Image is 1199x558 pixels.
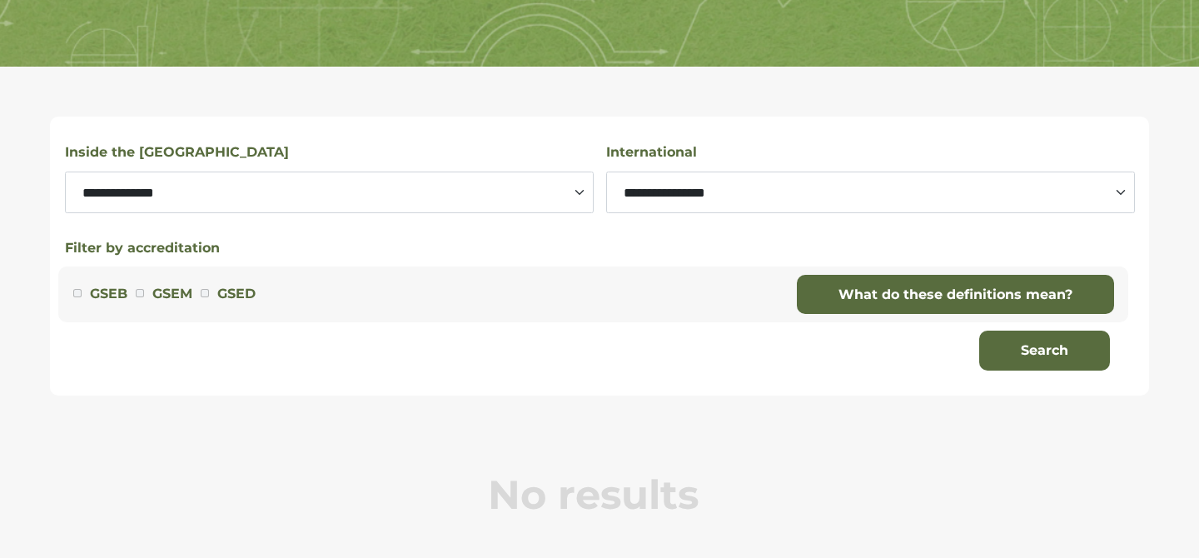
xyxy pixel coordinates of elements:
label: GSED [217,283,256,305]
a: What do these definitions mean? [797,275,1114,315]
select: Select a state [65,172,594,213]
select: Select a country [606,172,1135,213]
label: GSEM [152,283,192,305]
p: No results [58,471,1128,519]
button: Search [979,331,1110,371]
label: International [606,142,697,163]
label: Inside the [GEOGRAPHIC_DATA] [65,142,289,163]
label: GSEB [90,283,127,305]
button: Filter by accreditation [65,238,220,258]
